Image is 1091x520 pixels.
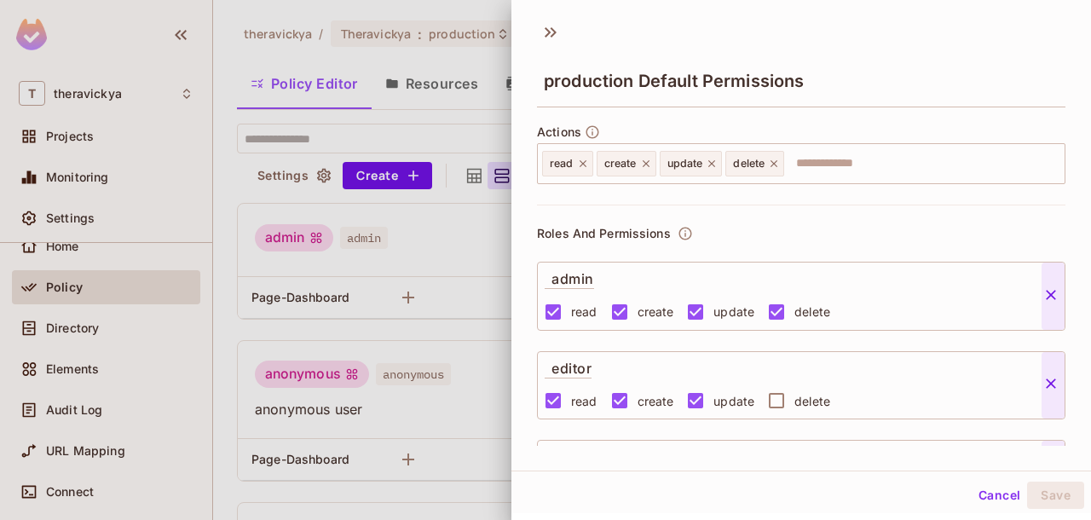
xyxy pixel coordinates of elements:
span: delete [733,157,765,170]
span: read [571,393,597,409]
span: production Default Permissions [544,71,805,91]
p: admin [545,263,594,289]
span: update [713,393,754,409]
div: delete [725,151,784,176]
span: delete [794,303,830,320]
span: update [667,157,703,170]
div: create [597,151,656,176]
span: Actions [537,125,581,139]
span: create [604,157,637,170]
span: delete [794,393,830,409]
span: read [571,303,597,320]
p: viewer [545,441,597,467]
button: Save [1027,482,1084,509]
div: read [542,151,593,176]
p: Roles And Permissions [537,227,671,240]
span: create [638,303,674,320]
button: Cancel [972,482,1027,509]
span: update [713,303,754,320]
span: create [638,393,674,409]
p: editor [545,352,592,378]
div: update [660,151,723,176]
span: read [550,157,574,170]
